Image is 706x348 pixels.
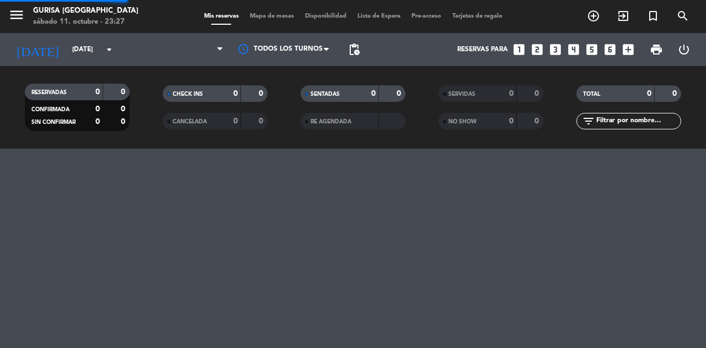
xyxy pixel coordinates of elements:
[406,13,447,19] span: Pre-acceso
[259,90,265,97] strong: 0
[448,119,477,124] span: NO SHOW
[95,105,100,113] strong: 0
[199,13,244,19] span: Mis reservas
[259,117,265,125] strong: 0
[352,13,406,19] span: Lista de Espera
[173,91,203,97] span: CHECK INS
[397,90,403,97] strong: 0
[509,90,514,97] strong: 0
[95,88,100,96] strong: 0
[233,117,238,125] strong: 0
[121,105,127,113] strong: 0
[347,43,361,56] span: pending_actions
[583,91,600,97] span: TOTAL
[566,42,581,57] i: looks_4
[95,118,100,126] strong: 0
[31,107,69,112] span: CONFIRMADA
[8,37,67,62] i: [DATE]
[33,6,138,17] div: Gurisa [GEOGRAPHIC_DATA]
[121,88,127,96] strong: 0
[548,42,563,57] i: looks_3
[603,42,617,57] i: looks_6
[670,33,698,66] div: LOG OUT
[650,43,663,56] span: print
[371,90,376,97] strong: 0
[8,7,25,23] i: menu
[233,90,238,97] strong: 0
[587,9,600,23] i: add_circle_outline
[447,13,508,19] span: Tarjetas de regalo
[121,118,127,126] strong: 0
[299,13,352,19] span: Disponibilidad
[8,7,25,27] button: menu
[448,91,475,97] span: SERVIDAS
[647,90,651,97] strong: 0
[595,115,681,127] input: Filtrar por nombre...
[582,115,595,128] i: filter_list
[31,119,76,125] span: SIN CONFIRMAR
[676,9,689,23] i: search
[512,42,526,57] i: looks_one
[244,13,299,19] span: Mapa de mesas
[311,119,351,124] span: RE AGENDADA
[534,90,541,97] strong: 0
[457,46,508,53] span: Reservas para
[173,119,207,124] span: CANCELADA
[534,117,541,125] strong: 0
[33,17,138,28] div: sábado 11. octubre - 23:27
[103,43,116,56] i: arrow_drop_down
[509,117,514,125] strong: 0
[621,42,635,57] i: add_box
[677,43,691,56] i: power_settings_new
[530,42,544,57] i: looks_two
[585,42,599,57] i: looks_5
[646,9,660,23] i: turned_in_not
[31,90,67,95] span: RESERVADAS
[617,9,630,23] i: exit_to_app
[672,90,679,97] strong: 0
[311,91,340,97] span: SENTADAS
